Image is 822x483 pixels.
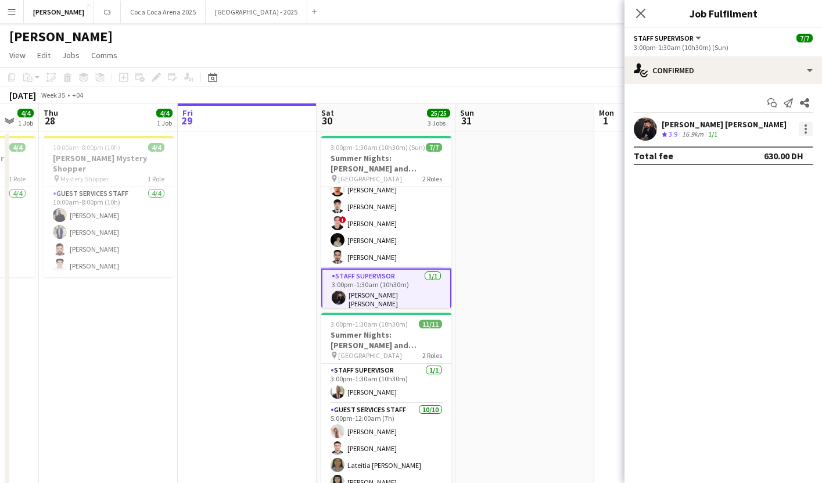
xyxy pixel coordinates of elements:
span: Mon [599,108,614,118]
a: Edit [33,48,55,63]
span: 2 Roles [422,174,442,183]
div: 1 Job [157,119,172,127]
span: View [9,50,26,60]
button: [GEOGRAPHIC_DATA] - 2025 [206,1,307,23]
span: 25/25 [427,109,450,117]
span: Staff Supervisor [634,34,694,42]
a: View [5,48,30,63]
span: Edit [37,50,51,60]
span: 30 [320,114,334,127]
app-skills-label: 1/1 [708,130,717,138]
app-job-card: 3:00pm-1:30am (10h30m) (Sun)7/7Summer Nights: [PERSON_NAME] and [PERSON_NAME] - External [GEOGRAP... [321,136,451,308]
span: 7/7 [426,143,442,152]
span: ! [339,216,346,223]
span: Fri [182,108,193,118]
button: Staff Supervisor [634,34,703,42]
span: Comms [91,50,117,60]
span: 3.9 [669,130,677,138]
span: [GEOGRAPHIC_DATA] [338,174,402,183]
span: Sat [321,108,334,118]
span: 1 [597,114,614,127]
button: [PERSON_NAME] [24,1,94,23]
div: +04 [72,91,83,99]
app-card-role: Staff Supervisor1/13:00pm-1:30am (10h30m)[PERSON_NAME] [PERSON_NAME] [321,269,451,314]
app-job-card: 10:00am-8:00pm (10h)4/4[PERSON_NAME] Mystery Shopper Mystery Shopper1 RoleGuest Services Staff4/4... [44,136,174,277]
app-card-role: Staff Supervisor1/13:00pm-1:30am (10h30m)[PERSON_NAME] [321,364,451,403]
div: 16.9km [680,130,706,139]
h1: [PERSON_NAME] [9,28,113,45]
app-card-role: Guest Services Staff4/410:00am-8:00pm (10h)[PERSON_NAME][PERSON_NAME][PERSON_NAME][PERSON_NAME] [44,187,174,277]
h3: [PERSON_NAME] Mystery Shopper [44,153,174,174]
div: 3:00pm-1:30am (10h30m) (Sun) [634,43,813,52]
span: Thu [44,108,58,118]
app-card-role: Guest Services Staff6/63:00pm-10:00pm (7h)[PERSON_NAME][PERSON_NAME][PERSON_NAME]![PERSON_NAME][P... [321,145,451,269]
div: Confirmed [624,56,822,84]
div: [PERSON_NAME] [PERSON_NAME] [662,119,787,130]
span: 4/4 [17,109,34,117]
span: Sun [460,108,474,118]
div: Total fee [634,150,673,162]
span: 7/7 [796,34,813,42]
span: 1 Role [148,174,164,183]
span: Week 35 [38,91,67,99]
span: [GEOGRAPHIC_DATA] [338,351,402,360]
div: 1 Job [18,119,33,127]
span: 10:00am-8:00pm (10h) [53,143,120,152]
span: 3:00pm-1:30am (10h30m) (Sun) [331,320,419,328]
div: 630.00 DH [764,150,803,162]
h3: Job Fulfilment [624,6,822,21]
div: [DATE] [9,90,36,101]
span: Mystery Shopper [60,174,109,183]
h3: Summer Nights: [PERSON_NAME] and [PERSON_NAME] - Internal [321,330,451,350]
span: 1 Role [9,174,26,183]
span: 31 [458,114,474,127]
span: 4/4 [156,109,173,117]
button: Coca Coca Arena 2025 [121,1,206,23]
span: 28 [42,114,58,127]
h3: Summer Nights: [PERSON_NAME] and [PERSON_NAME] - External [321,153,451,174]
span: Jobs [62,50,80,60]
span: 3:00pm-1:30am (10h30m) (Sun) [331,143,425,152]
span: 4/4 [148,143,164,152]
button: C3 [94,1,121,23]
span: 11/11 [419,320,442,328]
div: 3 Jobs [428,119,450,127]
span: 2 Roles [422,351,442,360]
a: Jobs [58,48,84,63]
a: Comms [87,48,122,63]
span: 4/4 [9,143,26,152]
span: 29 [181,114,193,127]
